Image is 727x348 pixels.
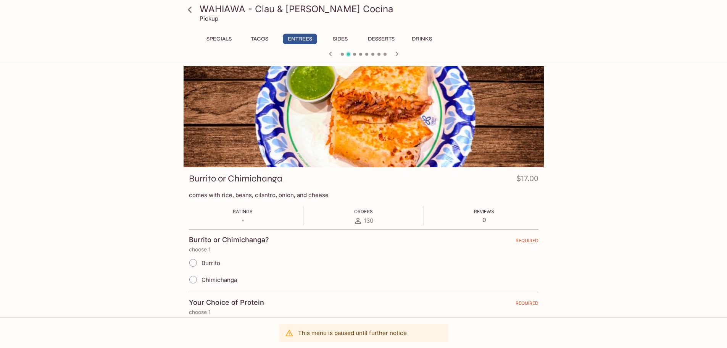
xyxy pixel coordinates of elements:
h4: Your Choice of Protein [189,298,264,307]
p: This menu is paused until further notice [298,329,407,337]
p: 0 [474,216,494,223]
span: REQUIRED [516,300,538,309]
h3: Burrito or Chimichanga [189,173,282,185]
span: 130 [364,217,373,224]
p: choose 1 [189,246,538,253]
span: Ratings [233,209,253,214]
span: Orders [354,209,373,214]
button: Sides [323,34,358,44]
p: comes with rice, beans, cilantro, onion, and cheese [189,191,538,199]
button: Tacos [242,34,277,44]
p: - [233,216,253,223]
span: Chimichanga [201,276,237,283]
div: Burrito or Chimichanga [184,66,544,167]
h4: Burrito or Chimichanga? [189,236,269,244]
p: choose 1 [189,309,538,315]
button: Specials [202,34,236,44]
button: Desserts [364,34,399,44]
p: Pickup [200,15,218,22]
button: Drinks [405,34,439,44]
h4: $17.00 [516,173,538,188]
span: Burrito [201,259,220,267]
button: Entrees [283,34,317,44]
h3: WAHIAWA - Clau & [PERSON_NAME] Cocina [200,3,541,15]
span: REQUIRED [516,238,538,246]
span: Reviews [474,209,494,214]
